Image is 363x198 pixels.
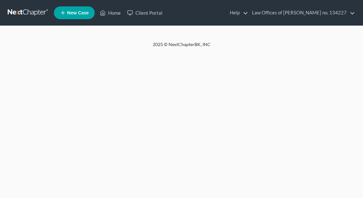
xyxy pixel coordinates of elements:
[124,7,166,19] a: Client Portal
[28,41,336,53] div: 2025 © NextChapterBK, INC
[227,7,248,19] a: Help
[249,7,355,19] a: Law Offices of [PERSON_NAME] no. 134227
[97,7,124,19] a: Home
[54,6,95,19] new-legal-case-button: New Case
